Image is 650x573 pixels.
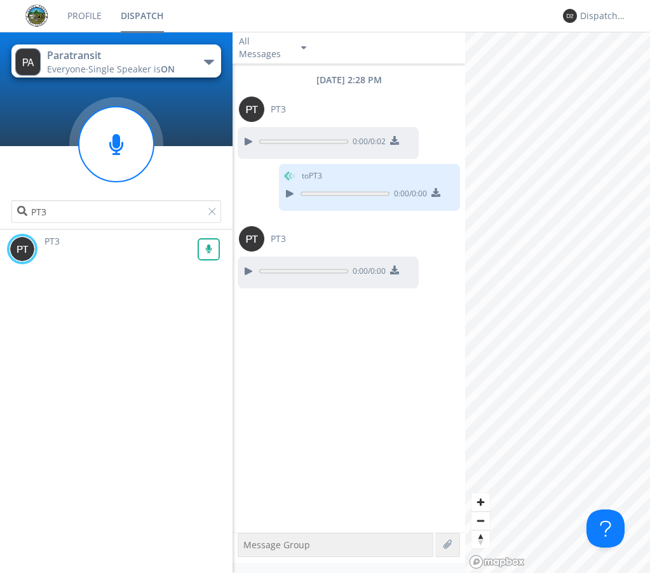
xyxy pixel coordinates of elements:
button: Zoom in [471,493,490,511]
img: caret-down-sm.svg [301,46,306,50]
img: 373638.png [10,236,35,262]
span: PT3 [44,235,60,247]
img: 373638.png [15,48,41,76]
button: Reset bearing to north [471,530,490,548]
img: download media button [431,188,440,197]
div: All Messages [239,35,290,60]
div: Paratransit [47,48,190,63]
button: ParatransitEveryone·Single Speaker isON [11,44,220,78]
span: 0:00 / 0:00 [389,188,427,202]
span: 0:00 / 0:00 [348,266,386,280]
span: Zoom out [471,512,490,530]
input: Search users [11,200,220,223]
img: eaff3883dddd41549c1c66aca941a5e6 [25,4,48,27]
img: 373638.png [563,9,577,23]
div: Dispatcher 2 [580,10,628,22]
span: ON [161,63,175,75]
span: 0:00 / 0:02 [348,136,386,150]
img: 373638.png [239,226,264,252]
span: to PT3 [302,170,322,182]
div: Everyone · [47,63,190,76]
img: download media button [390,136,399,145]
img: download media button [390,266,399,274]
button: Zoom out [471,511,490,530]
span: PT3 [271,103,286,116]
iframe: Toggle Customer Support [586,509,625,548]
span: Single Speaker is [88,63,175,75]
img: 373638.png [239,97,264,122]
a: Mapbox logo [469,555,525,569]
span: PT3 [271,233,286,245]
div: [DATE] 2:28 PM [233,74,465,86]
